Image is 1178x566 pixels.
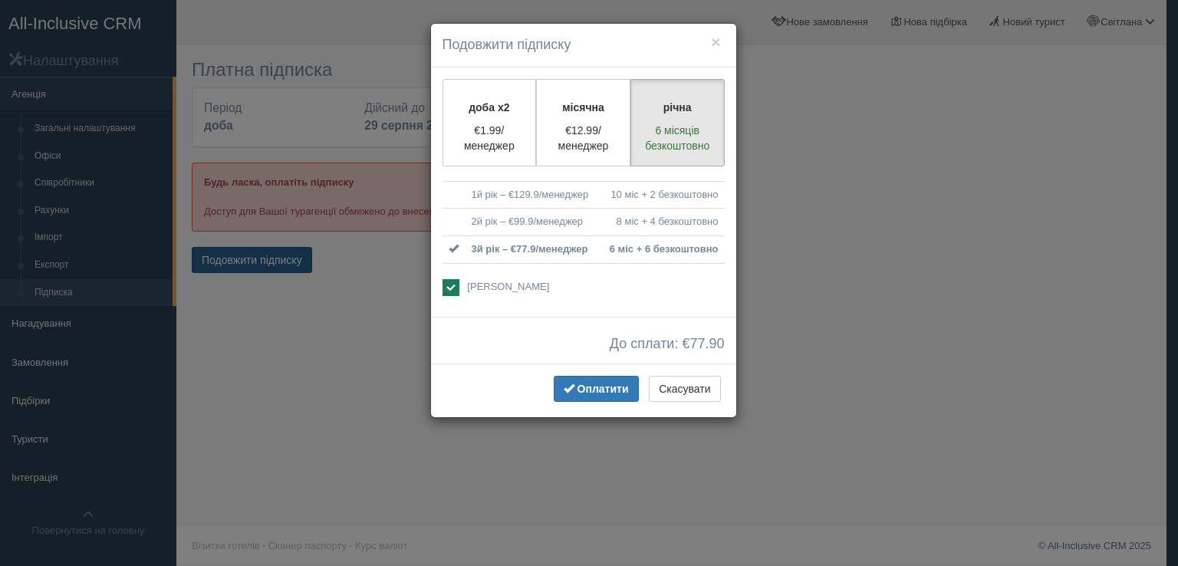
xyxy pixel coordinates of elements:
[466,181,600,209] td: 1й рік – €129.9/менеджер
[554,376,639,402] button: Оплатити
[599,181,724,209] td: 10 міс + 2 безкоштовно
[599,235,724,263] td: 6 міс + 6 безкоштовно
[467,281,549,292] span: [PERSON_NAME]
[546,100,620,115] p: місячна
[546,123,620,153] p: €12.99/менеджер
[640,123,715,153] p: 6 місяців безкоштовно
[466,209,600,236] td: 2й рік – €99.9/менеджер
[649,376,720,402] button: Скасувати
[689,336,724,351] span: 77.90
[640,100,715,115] p: річна
[452,123,527,153] p: €1.99/менеджер
[577,383,629,395] span: Оплатити
[452,100,527,115] p: доба x2
[610,337,725,352] span: До сплати: €
[443,35,725,55] h4: Подовжити підписку
[466,235,600,263] td: 3й рік – €77.9/менеджер
[599,209,724,236] td: 8 міс + 4 безкоштовно
[711,34,720,50] button: ×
